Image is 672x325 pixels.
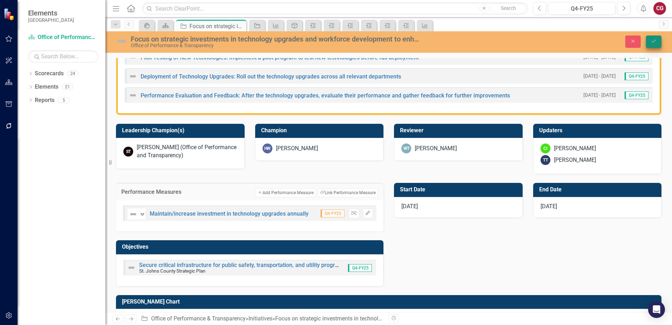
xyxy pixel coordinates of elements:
[541,203,557,210] span: [DATE]
[58,97,69,103] div: 5
[35,83,58,91] a: Elements
[139,268,206,274] small: St. Johns County Strategic Plan
[541,144,550,153] div: CI
[150,210,309,217] a: Maintain/increase investment in technology upgrades annually
[141,92,510,99] a: Performance Evaluation and Feedback: After the technology upgrades, evaluate their performance an...
[583,73,616,79] small: [DATE] - [DATE]
[583,92,616,98] small: [DATE] - [DATE]
[415,145,457,153] div: [PERSON_NAME]
[261,127,380,134] h3: Champion
[554,156,596,164] div: [PERSON_NAME]
[141,315,383,323] div: » »
[62,84,73,90] div: 21
[400,186,519,193] h3: Start Date
[551,5,613,13] div: Q4-FY25
[28,17,74,23] small: [GEOGRAPHIC_DATA]
[400,127,519,134] h3: Reviewer
[35,96,54,104] a: Reports
[116,36,127,47] img: Not Defined
[67,71,78,77] div: 24
[255,188,316,197] button: Add Performance Measure
[122,299,658,305] h3: [PERSON_NAME] Chart
[121,189,206,195] h3: Performance Measures
[275,315,640,322] div: Focus on strategic investments in technology upgrades and workforce development to enhance the re...
[318,188,378,197] button: Link Performance Measure
[189,22,245,31] div: Focus on strategic investments in technology upgrades and workforce development to enhance the re...
[263,144,272,153] div: HW
[28,33,98,42] a: Office of Performance & Transparency
[4,8,16,20] img: ClearPoint Strategy
[142,2,528,15] input: Search ClearPoint...
[548,2,615,15] button: Q4-FY25
[625,72,648,80] span: Q4-FY25
[129,91,137,100] img: Not Defined
[276,145,318,153] div: [PERSON_NAME]
[321,210,344,217] span: Q4-FY25
[122,244,380,250] h3: Objectives
[35,70,64,78] a: Scorecards
[653,2,666,15] button: CG
[151,315,246,322] a: Office of Performance & Transparency
[139,262,500,268] a: Secure critical infrastructure for public safety, transportation, and utility programs by investi...
[127,263,136,272] img: Not Defined
[491,4,526,13] button: Search
[541,155,550,165] div: TT
[501,5,516,11] span: Search
[554,145,596,153] div: [PERSON_NAME]
[625,91,648,99] span: Q4-FY25
[539,127,658,134] h3: Updaters
[131,43,422,48] div: Office of Performance & Transparency
[131,35,422,43] div: Focus on strategic investments in technology upgrades and workforce development to enhance the re...
[648,301,665,318] div: Open Intercom Messenger
[137,144,237,160] div: [PERSON_NAME] (Office of Performance and Transparency)
[348,264,372,272] span: Q4-FY25
[129,210,137,218] img: Not Defined
[539,186,658,193] h3: End Date
[401,203,418,210] span: [DATE]
[141,73,401,80] a: Deployment of Technology Upgrades: Roll out the technology upgrades across all relevant departments
[28,9,74,17] span: Elements
[28,50,98,63] input: Search Below...
[122,127,241,134] h3: Leadership Champion(s)
[248,315,272,322] a: Initiatives
[123,147,133,157] div: ST
[401,144,411,153] div: WT
[129,72,137,81] img: Not Defined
